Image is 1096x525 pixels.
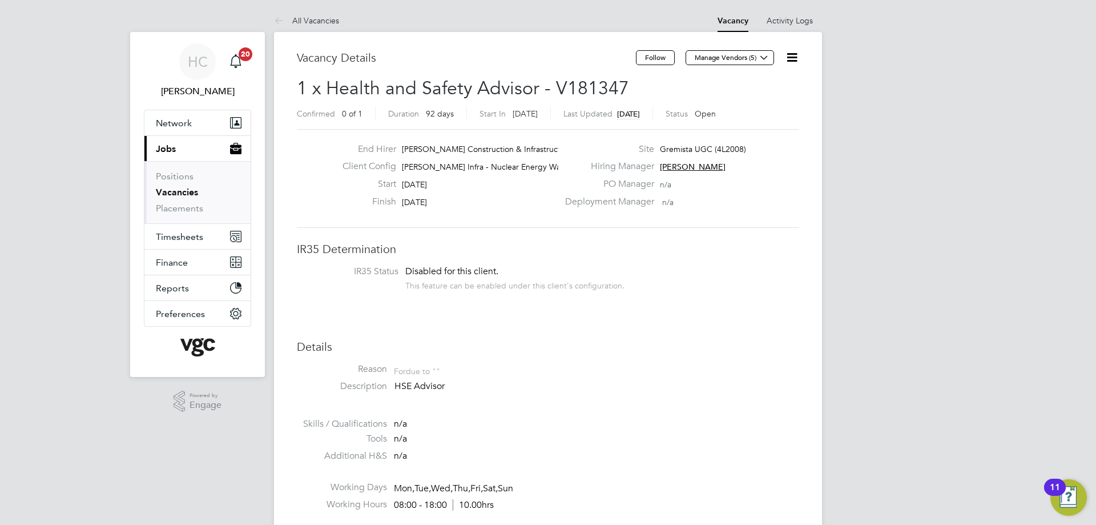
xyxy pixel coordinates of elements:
a: 20 [224,43,247,80]
label: Working Hours [297,499,387,511]
a: Activity Logs [767,15,813,26]
label: Working Days [297,482,387,494]
a: All Vacancies [274,15,339,26]
label: Hiring Manager [558,161,654,173]
span: Mon, [394,483,414,494]
span: [PERSON_NAME] Infra - Nuclear Energy Wa… [402,162,569,172]
button: Preferences [144,301,251,326]
span: [DATE] [513,109,538,119]
a: HC[PERSON_NAME] [144,43,251,98]
span: [PERSON_NAME] [660,162,726,172]
button: Manage Vendors (5) [686,50,774,65]
a: Placements [156,203,203,214]
label: Skills / Qualifications [297,418,387,430]
div: Jobs [144,161,251,223]
a: Vacancy [718,16,748,26]
div: 08:00 - 18:00 [394,499,494,511]
label: Start In [479,109,506,119]
label: Client Config [333,161,396,173]
span: Wed, [431,483,453,494]
label: Site [558,143,654,155]
label: PO Manager [558,178,654,190]
button: Follow [636,50,675,65]
button: Finance [144,250,251,275]
label: End Hirer [333,143,396,155]
button: Network [144,110,251,135]
span: n/a [394,418,407,430]
a: Vacancies [156,187,198,198]
label: Deployment Manager [558,196,654,208]
button: Reports [144,275,251,300]
span: HC [188,54,208,69]
label: Start [333,178,396,190]
label: Status [666,109,688,119]
span: [DATE] [617,109,640,119]
span: Finance [156,257,188,268]
h3: IR35 Determination [297,242,799,257]
span: Thu, [453,483,470,494]
span: Powered by [190,391,221,400]
span: Engage [190,400,221,410]
span: Timesheets [156,231,203,242]
label: Tools [297,433,387,445]
span: n/a [394,450,407,462]
a: Powered byEngage [174,391,222,412]
span: 10.00hrs [453,499,494,511]
div: 11 [1050,487,1060,502]
label: Finish [333,196,396,208]
span: Sat, [483,483,498,494]
span: Preferences [156,308,205,319]
span: [DATE] [402,197,427,207]
h3: Details [297,339,799,354]
span: n/a [394,433,407,444]
img: vgcgroup-logo-retina.png [180,338,215,356]
p: HSE Advisor [394,380,799,392]
span: 0 of 1 [342,109,362,119]
span: Reports [156,283,189,294]
label: Last Updated [563,109,613,119]
label: Additional H&S [297,450,387,462]
a: Go to home page [144,338,251,356]
span: [PERSON_NAME] Construction & Infrastruct… [402,144,569,154]
button: Jobs [144,136,251,161]
span: n/a [662,197,674,207]
span: Sun [498,483,513,494]
h3: Vacancy Details [297,50,636,65]
label: Confirmed [297,109,335,119]
span: 20 [239,47,252,61]
div: For due to "" [394,363,440,376]
span: Jobs [156,143,176,154]
span: Network [156,118,192,129]
span: Gremista UGC (4L2008) [660,144,746,154]
button: Open Resource Center, 11 new notifications [1050,479,1087,516]
label: Duration [388,109,419,119]
span: n/a [660,179,671,190]
span: Disabled for this client. [405,266,498,277]
span: Fri, [470,483,483,494]
span: 92 days [426,109,454,119]
span: 1 x Health and Safety Advisor - V181347 [297,77,629,99]
span: [DATE] [402,179,427,190]
label: Description [297,380,387,392]
a: Positions [156,171,194,182]
label: IR35 Status [308,266,398,278]
div: This feature can be enabled under this client's configuration. [405,278,624,291]
label: Reason [297,363,387,375]
span: Open [695,109,716,119]
button: Timesheets [144,224,251,249]
span: Heena Chatrath [144,85,251,98]
span: Tue, [414,483,431,494]
nav: Main navigation [130,32,265,377]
